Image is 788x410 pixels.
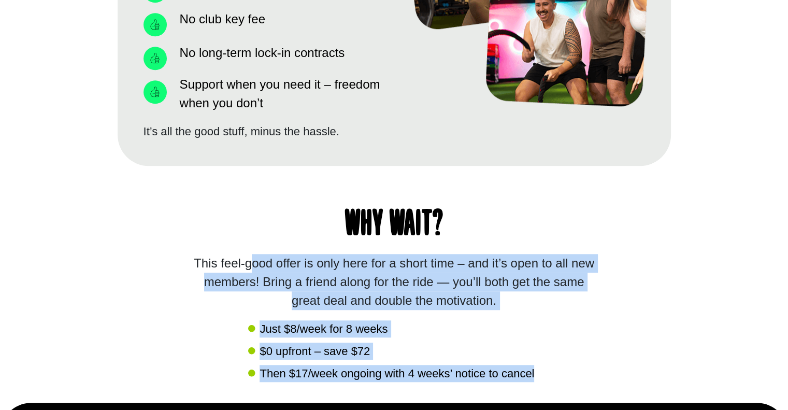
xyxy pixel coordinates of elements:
[257,320,388,337] span: Just $8/week for 8 weeks
[257,343,370,360] span: $0 upfront – save $72
[177,10,265,29] span: No club key fee
[257,365,534,382] span: Then $17/week ongoing with 4 weeks’ notice to cancel
[189,254,598,310] div: This feel-good offer is only here for a short time – and it’s open to all new members! Bring a fr...
[144,123,384,140] div: It’s all the good stuff, minus the hassle.
[138,207,650,244] h1: Why wait?
[177,44,345,62] span: No long-term lock-in contracts
[177,75,384,112] span: Support when you need it – freedom when you don’t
